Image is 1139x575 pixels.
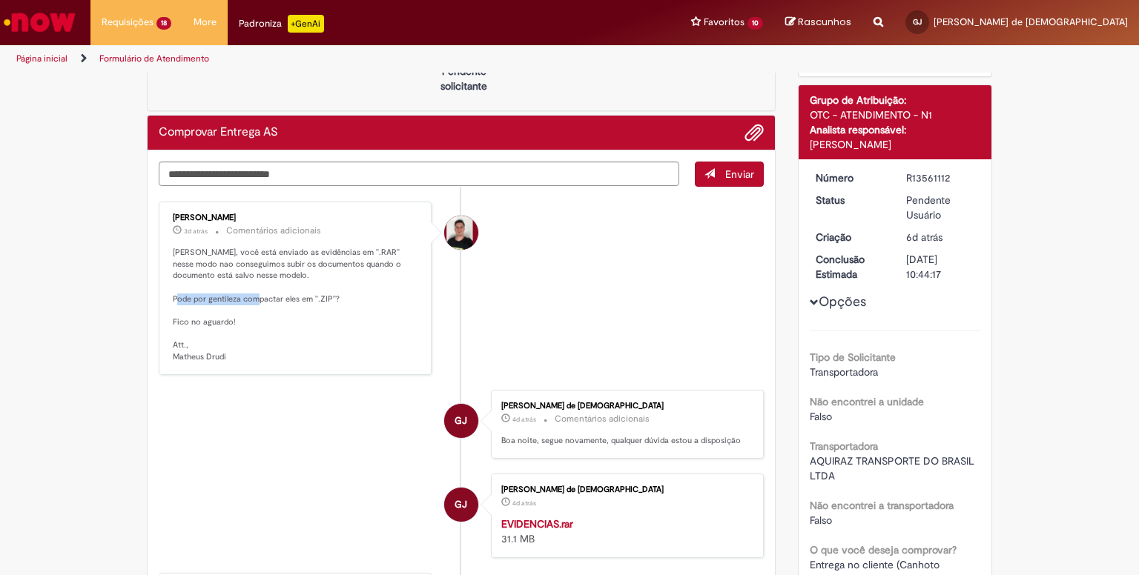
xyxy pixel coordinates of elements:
[785,16,851,30] a: Rascunhos
[102,15,153,30] span: Requisições
[444,488,478,522] div: Gilmar Medeiros de Jesus
[501,485,748,494] div: [PERSON_NAME] de [DEMOGRAPHIC_DATA]
[906,252,975,282] div: [DATE] 10:44:17
[1,7,78,37] img: ServiceNow
[745,123,764,142] button: Adicionar anexos
[798,15,851,29] span: Rascunhos
[512,415,536,424] time: 25/09/2025 19:49:28
[810,410,832,423] span: Falso
[501,402,748,411] div: [PERSON_NAME] de [DEMOGRAPHIC_DATA]
[173,247,420,363] p: [PERSON_NAME], você está enviado as evidências em ''.RAR'' nesse modo nao conseguimos subir os do...
[810,395,924,408] b: Não encontrei a unidade
[810,499,954,512] b: Não encontrei a transportadora
[226,225,321,237] small: Comentários adicionais
[805,230,896,245] dt: Criação
[934,16,1128,28] span: [PERSON_NAME] de [DEMOGRAPHIC_DATA]
[906,193,975,222] div: Pendente Usuário
[156,17,171,30] span: 18
[810,365,878,379] span: Transportadora
[173,213,420,222] div: [PERSON_NAME]
[810,107,981,122] div: OTC - ATENDIMENTO - N1
[810,350,896,364] b: Tipo de Solicitante
[184,227,208,236] time: 26/09/2025 10:30:19
[906,230,942,244] span: 6d atrás
[501,516,748,546] div: 31.1 MB
[810,93,981,107] div: Grupo de Atribuição:
[810,543,957,556] b: O que você deseja comprovar?
[512,499,536,508] time: 25/09/2025 19:49:05
[239,15,324,33] div: Padroniza
[810,137,981,152] div: [PERSON_NAME]
[501,435,748,447] p: Boa noite, segue novamente, qualquer dúvida estou a disposição
[501,517,573,531] a: EVIDENCIAS.rar
[725,167,754,181] span: Enviar
[810,454,977,482] span: AQUIRAZ TRANSPORTE DO BRASIL LTDA
[695,162,764,187] button: Enviar
[455,403,467,439] span: GJ
[906,230,942,244] time: 23/09/2025 21:32:25
[428,64,500,93] p: Pendente solicitante
[747,17,763,30] span: 10
[512,415,536,424] span: 4d atrás
[194,15,217,30] span: More
[159,126,278,139] h2: Comprovar Entrega AS Histórico de tíquete
[444,216,478,250] div: Matheus Henrique Drudi
[288,15,324,33] p: +GenAi
[704,15,745,30] span: Favoritos
[444,404,478,438] div: Gilmar Medeiros de Jesus
[805,193,896,207] dt: Status
[810,122,981,137] div: Analista responsável:
[99,53,209,64] a: Formulário de Atendimento
[455,487,467,522] span: GJ
[805,170,896,185] dt: Número
[512,499,536,508] span: 4d atrás
[159,162,679,187] textarea: Digite sua mensagem aqui...
[184,227,208,236] span: 3d atrás
[810,439,878,453] b: Transportadora
[16,53,67,64] a: Página inicial
[11,45,748,73] ul: Trilhas de página
[810,513,832,527] span: Falso
[906,170,975,185] div: R13561112
[913,17,922,27] span: GJ
[906,230,975,245] div: 23/09/2025 21:32:25
[555,413,650,425] small: Comentários adicionais
[805,252,896,282] dt: Conclusão Estimada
